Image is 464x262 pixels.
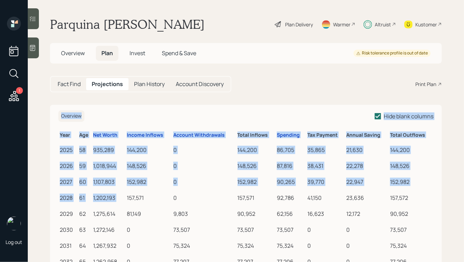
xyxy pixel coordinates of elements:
div: 90,952 [238,210,274,218]
span: Plan [101,49,113,57]
div: 58 [79,146,90,154]
div: 1,018,944 [93,162,124,170]
div: 86,705 [277,146,305,154]
div: 9,803 [173,210,235,218]
div: 81,149 [127,210,171,218]
div: 152,982 [127,178,171,186]
div: 35,865 [307,146,344,154]
div: 2031 [60,242,76,250]
h6: Annual Saving [346,132,387,138]
div: 1 [16,87,23,94]
div: 73,507 [277,226,305,234]
div: 22,278 [346,162,387,170]
div: 144,200 [390,146,432,154]
h6: Total Outflows [390,132,432,138]
div: 90,952 [390,210,432,218]
div: 2028 [60,194,76,202]
div: 39,770 [307,178,344,186]
div: 61 [79,194,90,202]
div: Income Inflows [127,132,163,138]
h5: Account Discovery [176,81,224,87]
div: 75,324 [277,242,305,250]
div: 2027 [60,178,76,186]
div: 59 [79,162,90,170]
div: 23,636 [346,194,387,202]
div: Spending [277,132,300,138]
h6: Tax Payment [307,132,344,138]
div: 73,507 [390,226,432,234]
label: Hide blank columns [375,112,433,120]
div: Warmer [333,21,350,28]
div: 63 [79,226,90,234]
div: 157,572 [390,194,432,202]
div: 157,571 [127,194,171,202]
span: Invest [130,49,145,57]
div: 935,289 [93,146,124,154]
div: 157,571 [238,194,274,202]
div: 64 [79,242,90,250]
div: 1,267,932 [93,242,124,250]
div: 0 [173,194,235,202]
div: 148,526 [238,162,274,170]
div: 2026 [60,162,76,170]
div: 152,982 [238,178,274,186]
div: Risk tolerance profile is out of date [356,50,428,56]
div: 1,202,193 [93,194,124,202]
div: 148,526 [127,162,171,170]
h5: Plan History [134,81,165,87]
div: 62,156 [277,210,305,218]
div: 0 [127,242,171,250]
div: 92,786 [277,194,305,202]
div: 152,982 [390,178,432,186]
div: Altruist [375,21,391,28]
h5: Projections [92,81,123,87]
div: 22,947 [346,178,387,186]
div: 0 [173,178,235,186]
div: 87,816 [277,162,305,170]
div: 148,526 [390,162,432,170]
div: Kustomer [415,21,437,28]
div: 1,272,146 [93,226,124,234]
div: 75,324 [173,242,235,250]
div: 62 [79,210,90,218]
div: 90,265 [277,178,305,186]
div: 38,431 [307,162,344,170]
div: 144,200 [127,146,171,154]
div: 144,200 [238,146,274,154]
div: 0 [173,146,235,154]
div: 1,107,803 [93,178,124,186]
div: 73,507 [238,226,274,234]
div: 0 [307,226,344,234]
div: 60 [79,178,90,186]
h6: Total Inflows [238,132,274,138]
div: 12,172 [346,210,387,218]
h5: Fact Find [58,81,81,87]
div: 0 [173,162,235,170]
span: Overview [61,49,85,57]
h6: Year [60,132,76,138]
img: hunter_neumayer.jpg [7,217,21,230]
div: 1,275,614 [93,210,124,218]
div: Account Withdrawals [173,132,225,138]
span: Spend & Save [162,49,196,57]
div: 21,630 [346,146,387,154]
h1: Parquina [PERSON_NAME] [50,17,205,32]
div: 2025 [60,146,76,154]
div: Plan Delivery [285,21,313,28]
div: 2029 [60,210,76,218]
div: 0 [346,242,387,250]
div: 2030 [60,226,76,234]
div: 41,150 [307,194,344,202]
div: 16,623 [307,210,344,218]
div: 0 [346,226,387,234]
div: 73,507 [173,226,235,234]
div: 75,324 [238,242,274,250]
div: 0 [307,242,344,250]
h6: Age [79,132,90,138]
div: Print Plan [415,81,436,88]
span: Overview [61,112,82,119]
div: 0 [127,226,171,234]
div: 75,324 [390,242,432,250]
div: Net Worth [93,132,117,138]
div: Log out [6,239,22,245]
